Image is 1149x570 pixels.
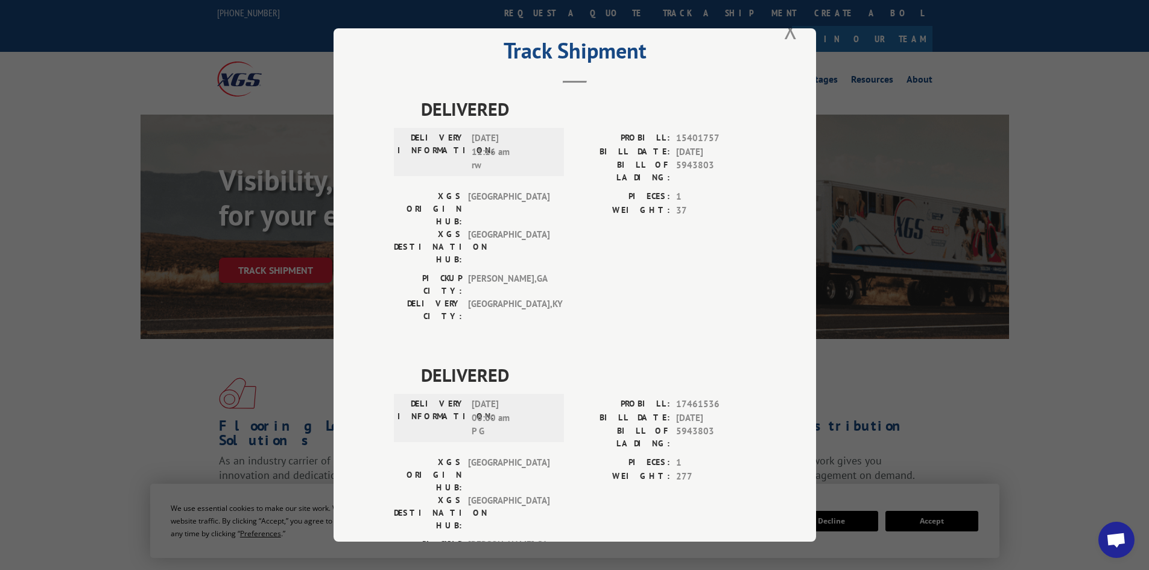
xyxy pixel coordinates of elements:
label: BILL DATE: [575,145,670,159]
label: PROBILL: [575,131,670,145]
label: XGS ORIGIN HUB: [394,190,462,228]
label: BILL OF LADING: [575,159,670,184]
label: BILL DATE: [575,411,670,425]
label: XGS ORIGIN HUB: [394,456,462,494]
span: [GEOGRAPHIC_DATA] [468,228,549,266]
span: DELIVERED [421,361,756,388]
span: [DATE] [676,411,756,425]
span: 17461536 [676,397,756,411]
label: PICKUP CITY: [394,272,462,297]
span: [DATE] 11:16 am rw [472,131,553,173]
label: PROBILL: [575,397,670,411]
button: Close modal [780,13,801,46]
span: 15401757 [676,131,756,145]
label: PIECES: [575,190,670,204]
label: DELIVERY CITY: [394,297,462,323]
span: [PERSON_NAME] , GA [468,538,549,563]
a: Open chat [1098,522,1135,558]
h2: Track Shipment [394,42,756,65]
span: 1 [676,190,756,204]
span: [DATE] [676,145,756,159]
span: DELIVERED [421,95,756,122]
span: 37 [676,204,756,218]
span: [GEOGRAPHIC_DATA] [468,494,549,532]
label: PIECES: [575,456,670,470]
span: [GEOGRAPHIC_DATA] [468,456,549,494]
span: 1 [676,456,756,470]
label: DELIVERY INFORMATION: [397,131,466,173]
label: XGS DESTINATION HUB: [394,494,462,532]
span: 5943803 [676,159,756,184]
label: PICKUP CITY: [394,538,462,563]
label: WEIGHT: [575,470,670,484]
label: WEIGHT: [575,204,670,218]
label: DELIVERY INFORMATION: [397,397,466,439]
span: [DATE] 06:00 am P G [472,397,553,439]
span: [PERSON_NAME] , GA [468,272,549,297]
span: 277 [676,470,756,484]
span: [GEOGRAPHIC_DATA] [468,190,549,228]
span: 5943803 [676,425,756,450]
span: [GEOGRAPHIC_DATA] , KY [468,297,549,323]
label: XGS DESTINATION HUB: [394,228,462,266]
label: BILL OF LADING: [575,425,670,450]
